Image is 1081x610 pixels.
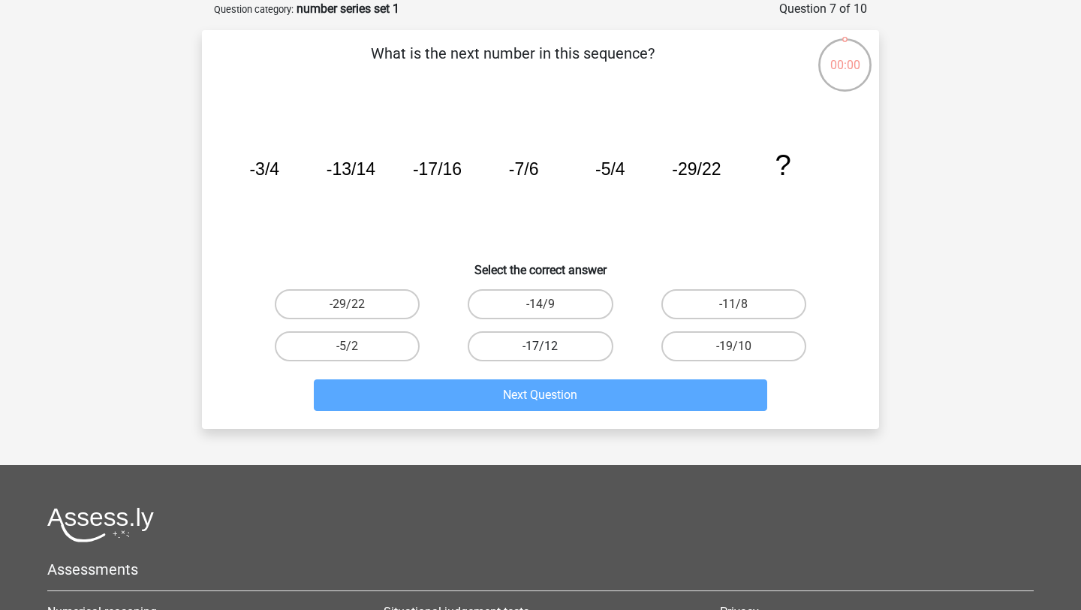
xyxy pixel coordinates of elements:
[661,289,806,319] label: -11/8
[297,2,399,16] strong: number series set 1
[327,159,375,179] tspan: -13/14
[47,507,154,542] img: Assessly logo
[226,251,855,277] h6: Select the correct answer
[595,159,625,179] tspan: -5/4
[468,289,613,319] label: -14/9
[413,159,462,179] tspan: -17/16
[817,37,873,74] div: 00:00
[249,159,279,179] tspan: -3/4
[214,4,294,15] small: Question category:
[47,560,1034,578] h5: Assessments
[509,159,539,179] tspan: -7/6
[775,149,790,181] tspan: ?
[468,331,613,361] label: -17/12
[275,289,420,319] label: -29/22
[275,331,420,361] label: -5/2
[672,159,721,179] tspan: -29/22
[661,331,806,361] label: -19/10
[226,42,799,87] p: What is the next number in this sequence?
[314,379,768,411] button: Next Question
